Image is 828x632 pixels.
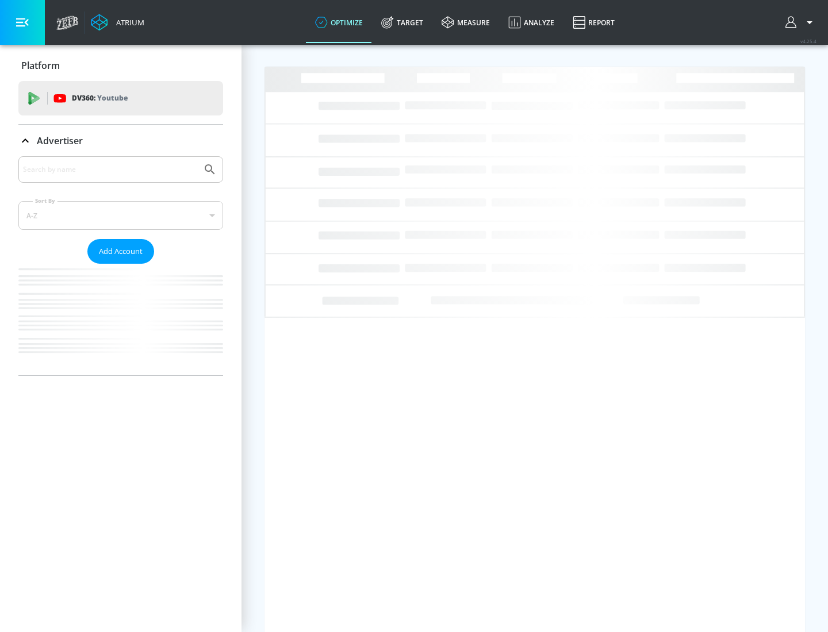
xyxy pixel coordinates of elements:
div: A-Z [18,201,223,230]
button: Add Account [87,239,154,264]
a: Report [563,2,624,43]
div: Atrium [112,17,144,28]
p: Platform [21,59,60,72]
div: Advertiser [18,156,223,375]
a: Target [372,2,432,43]
span: v 4.25.4 [800,38,816,44]
span: Add Account [99,245,143,258]
div: Advertiser [18,125,223,157]
a: Analyze [499,2,563,43]
div: DV360: Youtube [18,81,223,115]
p: Advertiser [37,134,83,147]
input: Search by name [23,162,197,177]
div: Platform [18,49,223,82]
nav: list of Advertiser [18,264,223,375]
p: DV360: [72,92,128,105]
a: Atrium [91,14,144,31]
a: optimize [306,2,372,43]
p: Youtube [97,92,128,104]
a: measure [432,2,499,43]
label: Sort By [33,197,57,205]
